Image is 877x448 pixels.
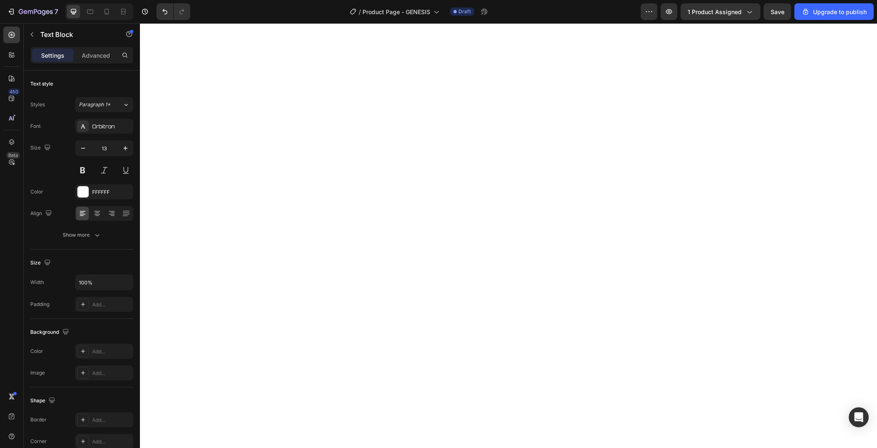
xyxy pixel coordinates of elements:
div: Orbitron [92,123,131,130]
button: Paragraph 1* [75,97,133,112]
div: Add... [92,438,131,446]
div: Add... [92,370,131,377]
div: Corner [30,438,47,445]
div: Color [30,348,43,355]
div: FFFFFF [92,189,131,196]
button: 7 [3,3,62,20]
button: Save [764,3,791,20]
div: Upgrade to publish [801,7,867,16]
div: Add... [92,301,131,308]
div: Text style [30,80,53,88]
div: Color [30,188,43,196]
p: Text Block [40,29,111,39]
span: / [359,7,361,16]
div: Align [30,208,54,219]
div: Open Intercom Messenger [849,407,869,427]
span: 1 product assigned [688,7,742,16]
div: Add... [92,416,131,424]
div: Padding [30,301,49,308]
span: Save [771,8,784,15]
div: Beta [6,152,20,159]
button: 1 product assigned [681,3,760,20]
p: Advanced [82,51,110,60]
div: 450 [8,88,20,95]
button: Show more [30,228,133,242]
div: Shape [30,395,57,406]
p: Settings [41,51,64,60]
div: Background [30,327,71,338]
div: Border [30,416,47,424]
span: Paragraph 1* [79,101,110,108]
div: Size [30,257,52,269]
input: Auto [76,275,133,290]
div: Styles [30,101,45,108]
p: 7 [54,7,58,17]
div: Image [30,369,45,377]
div: Size [30,142,52,154]
div: Width [30,279,44,286]
span: Product Page - GENESIS [363,7,430,16]
iframe: Design area [140,23,877,448]
button: Upgrade to publish [794,3,874,20]
div: Show more [63,231,101,239]
span: Draft [458,8,471,15]
div: Undo/Redo [157,3,190,20]
div: Font [30,122,41,130]
div: Add... [92,348,131,355]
